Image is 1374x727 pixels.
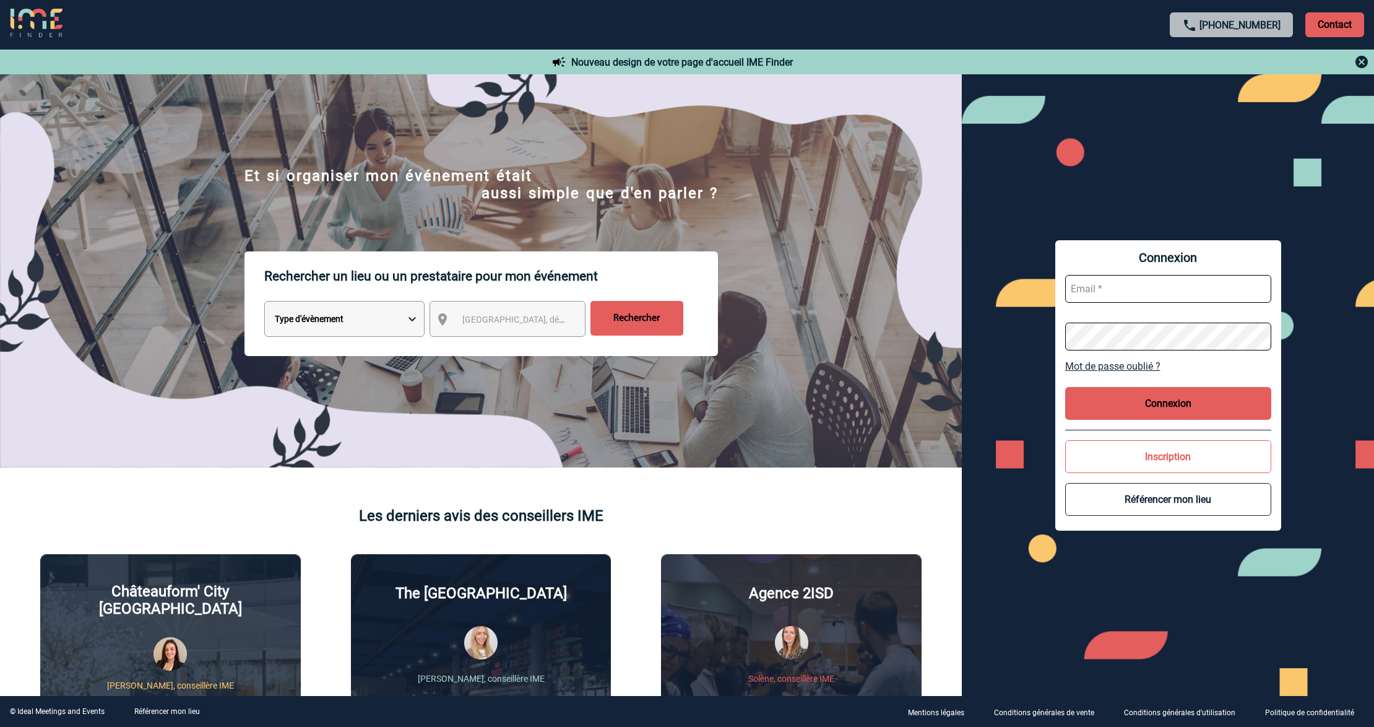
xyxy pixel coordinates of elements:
a: Conditions générales de vente [984,706,1114,718]
p: Solène, conseillère IME [748,674,834,684]
span: Connexion [1065,250,1271,265]
p: Politique de confidentialité [1265,708,1354,717]
a: [PHONE_NUMBER] [1199,19,1281,31]
input: Rechercher [590,301,683,336]
p: Contact [1305,12,1364,37]
p: Mentions légales [908,708,964,717]
input: Email * [1065,275,1271,303]
div: © Ideal Meetings and Events [10,707,105,716]
a: Mentions légales [898,706,984,718]
a: Politique de confidentialité [1255,706,1374,718]
p: Conditions générales de vente [994,708,1094,717]
button: Connexion [1065,387,1271,420]
a: Mot de passe oublié ? [1065,360,1271,372]
button: Inscription [1065,440,1271,473]
a: Référencer mon lieu [134,707,200,716]
p: [PERSON_NAME], conseillère IME [418,674,545,684]
p: Conditions générales d'utilisation [1124,708,1235,717]
p: [PERSON_NAME], conseillère IME [107,681,234,690]
span: [GEOGRAPHIC_DATA], département, région... [462,315,634,324]
p: Rechercher un lieu ou un prestataire pour mon événement [264,251,718,301]
img: call-24-px.png [1182,18,1197,33]
a: Conditions générales d'utilisation [1114,706,1255,718]
button: Référencer mon lieu [1065,483,1271,516]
